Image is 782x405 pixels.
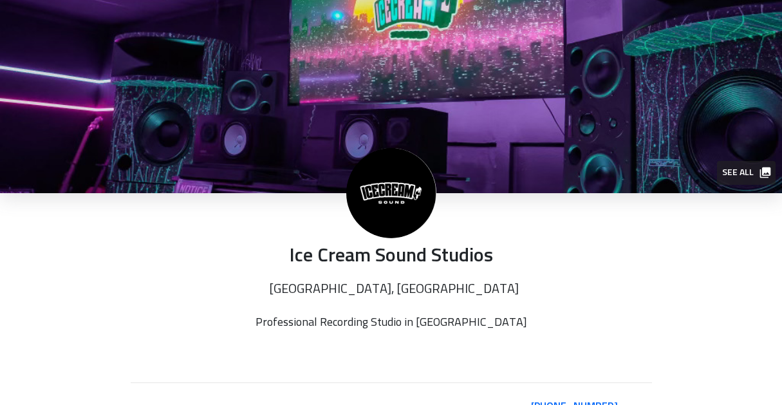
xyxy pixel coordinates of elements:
p: [GEOGRAPHIC_DATA], [GEOGRAPHIC_DATA] [131,281,652,297]
img: Ice Cream Sound Studios [346,148,436,238]
p: Ice Cream Sound Studios [131,245,652,268]
p: Professional Recording Studio in [GEOGRAPHIC_DATA] [218,316,565,330]
span: See all [722,165,769,181]
button: See all [717,161,776,185]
